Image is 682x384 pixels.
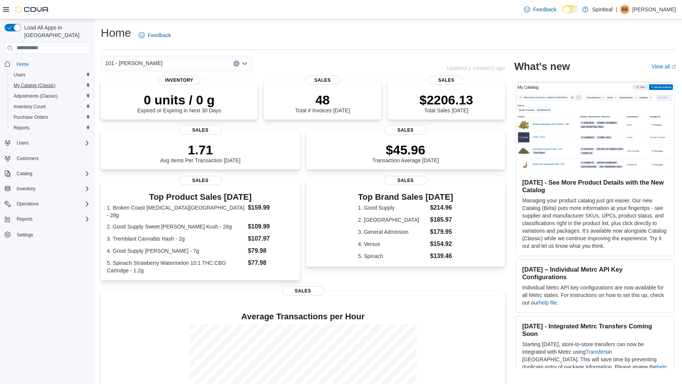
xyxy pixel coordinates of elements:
[372,142,439,163] div: Transaction Average [DATE]
[14,184,90,193] span: Inventory
[2,168,93,179] button: Catalog
[11,81,59,90] a: My Catalog (Classic)
[160,142,241,157] p: 1.71
[11,92,90,101] span: Adjustments (Classic)
[5,56,90,260] nav: Complex example
[447,65,505,71] p: Updated 1 minute(s) ago
[358,204,427,211] dt: 1. Good Supply
[2,59,93,70] button: Home
[652,64,676,70] a: View allExternal link
[11,102,49,111] a: Inventory Count
[248,246,294,255] dd: $79.98
[8,101,93,112] button: Inventory Count
[585,349,608,355] a: Transfers
[242,61,248,67] button: Open list of options
[11,70,28,79] a: Users
[14,125,30,131] span: Reports
[522,266,668,281] h3: [DATE] – Individual Metrc API Key Configurations
[17,216,33,222] span: Reports
[14,184,38,193] button: Inventory
[14,230,90,239] span: Settings
[384,126,427,135] span: Sales
[14,215,36,224] button: Reports
[430,203,453,212] dd: $214.96
[514,61,570,73] h2: What's new
[14,59,90,69] span: Home
[2,183,93,194] button: Inventory
[248,234,294,243] dd: $107.97
[522,284,668,306] p: Individual Metrc API key configurations are now available for all Metrc states. For instructions ...
[136,28,174,43] a: Feedback
[616,5,617,14] p: |
[14,60,32,69] a: Home
[14,215,90,224] span: Reports
[14,154,90,163] span: Customers
[248,203,294,212] dd: $159.99
[282,286,324,295] span: Sales
[2,229,93,240] button: Settings
[248,222,294,231] dd: $109.99
[107,204,245,219] dt: 1. Broken Coast [MEDICAL_DATA][GEOGRAPHIC_DATA] - 28g
[107,259,245,274] dt: 5. Spinach Strawberry Watermelon 10:1 THC:CBG Cartridge - 1.2g
[21,24,90,39] span: Load All Apps in [GEOGRAPHIC_DATA]
[248,258,294,267] dd: $77.98
[11,81,90,90] span: My Catalog (Classic)
[8,112,93,123] button: Purchase Orders
[521,2,559,17] a: Feedback
[233,61,239,67] button: Clear input
[358,216,427,224] dt: 2. [GEOGRAPHIC_DATA]
[620,5,629,14] div: Bobby B
[358,228,427,236] dt: 3. General Admission
[372,142,439,157] p: $45.96
[138,92,221,107] p: 0 units / 0 g
[522,197,668,250] p: Managing your product catalog just got easier. Our new Catalog (Beta) puts more information at yo...
[179,176,222,185] span: Sales
[429,76,464,85] span: Sales
[107,223,245,230] dt: 2. Good Supply Sweet [PERSON_NAME] Kush - 28g
[295,92,350,107] p: 48
[419,92,473,113] div: Total Sales [DATE]
[158,76,200,85] span: Inventory
[563,5,579,13] input: Dark Mode
[17,155,39,162] span: Customers
[430,239,453,249] dd: $154.92
[148,31,171,39] span: Feedback
[8,80,93,91] button: My Catalog (Classic)
[533,6,556,13] span: Feedback
[14,72,25,78] span: Users
[14,138,90,148] span: Users
[671,65,676,69] svg: External link
[419,92,473,107] p: $2206.13
[14,154,42,163] a: Customers
[632,5,676,14] p: [PERSON_NAME]
[11,92,61,101] a: Adjustments (Classic)
[14,114,48,120] span: Purchase Orders
[358,240,427,248] dt: 4. Versus
[179,126,222,135] span: Sales
[430,215,453,224] dd: $185.97
[358,252,427,260] dt: 5. Spinach
[14,199,90,208] span: Operations
[11,113,51,122] a: Purchase Orders
[11,123,33,132] a: Reports
[11,70,90,79] span: Users
[107,312,499,321] h4: Average Transactions per Hour
[14,169,90,178] span: Catalog
[17,186,35,192] span: Inventory
[384,176,427,185] span: Sales
[107,193,294,202] h3: Top Product Sales [DATE]
[2,138,93,148] button: Users
[8,91,93,101] button: Adjustments (Classic)
[160,142,241,163] div: Avg Items Per Transaction [DATE]
[14,93,58,99] span: Adjustments (Classic)
[17,171,32,177] span: Catalog
[17,201,39,207] span: Operations
[14,169,35,178] button: Catalog
[522,322,668,337] h3: [DATE] - Integrated Metrc Transfers Coming Soon
[14,104,46,110] span: Inventory Count
[17,140,28,146] span: Users
[2,214,93,224] button: Reports
[622,5,628,14] span: BB
[358,193,453,202] h3: Top Brand Sales [DATE]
